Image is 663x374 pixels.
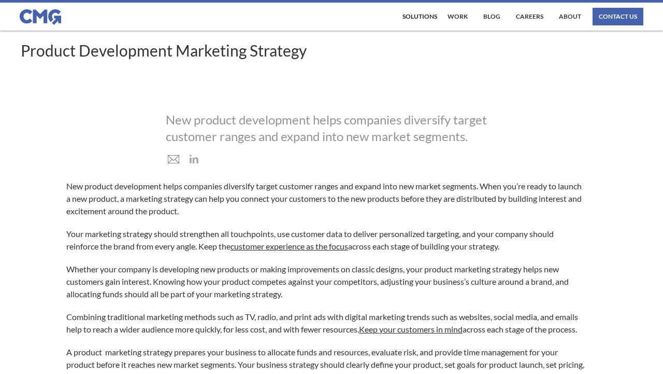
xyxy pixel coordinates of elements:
p: Whether your company is developing new products or making improvements on classic designs, your p... [66,263,586,300]
img: mail icon in grey [167,154,180,165]
a: About [556,8,584,25]
p: Combining traditional marketing methods such as TV, radio, and print ads with digital marketing t... [66,311,586,336]
a: Keep your customers in mind [359,324,463,334]
p: Your marketing strategy should strengthen all touchpoints, use customer data to deliver personali... [66,228,586,253]
div: New product development helps companies diversify target customer ranges and expand into new mark... [166,112,497,145]
div: contact us [599,13,637,20]
a: customer experience as the focus [230,241,348,251]
a: Blog [481,8,503,25]
img: LinkedIn icon in grey [189,154,199,164]
p: New product development helps companies diversify target customer ranges and expand into new mark... [66,180,586,217]
div: Solutions [402,13,437,20]
a: Careers [513,8,546,25]
img: CMG logo in blue. [20,9,61,25]
a: work [445,8,470,25]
